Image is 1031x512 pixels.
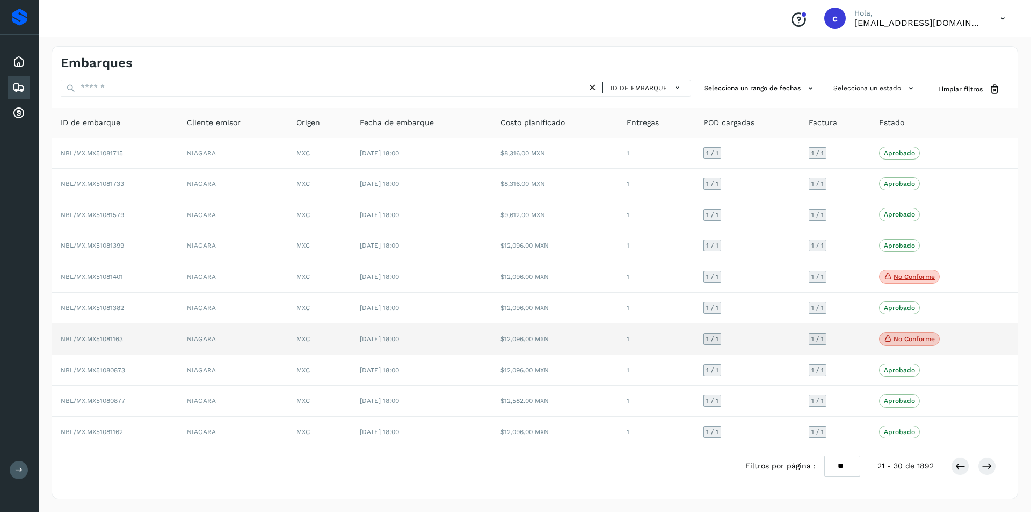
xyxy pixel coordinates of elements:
[61,211,124,219] span: NBL/MX.MX51081579
[288,386,351,416] td: MXC
[8,76,30,99] div: Embarques
[61,304,124,312] span: NBL/MX.MX51081382
[811,150,824,156] span: 1 / 1
[618,355,694,386] td: 1
[61,149,123,157] span: NBL/MX.MX51081715
[360,117,434,128] span: Fecha de embarque
[930,80,1009,99] button: Limpiar filtros
[829,80,921,97] button: Selecciona un estado
[178,355,288,386] td: NIAGARA
[706,305,718,311] span: 1 / 1
[178,138,288,169] td: NIAGARA
[360,428,399,436] span: [DATE] 18:00
[492,199,618,230] td: $9,612.00 MXN
[706,150,718,156] span: 1 / 1
[706,181,718,187] span: 1 / 1
[492,261,618,293] td: $12,096.00 MXN
[894,335,935,343] p: No conforme
[706,273,718,280] span: 1 / 1
[178,417,288,447] td: NIAGARA
[61,397,125,405] span: NBL/MX.MX51080877
[492,230,618,261] td: $12,096.00 MXN
[360,149,399,157] span: [DATE] 18:00
[8,102,30,125] div: Cuentas por cobrar
[492,355,618,386] td: $12,096.00 MXN
[288,138,351,169] td: MXC
[811,336,824,342] span: 1 / 1
[706,367,718,373] span: 1 / 1
[61,55,133,71] h4: Embarques
[288,417,351,447] td: MXC
[745,460,816,472] span: Filtros por página :
[8,50,30,74] div: Inicio
[178,199,288,230] td: NIAGARA
[884,366,915,374] p: Aprobado
[360,397,399,405] span: [DATE] 18:00
[700,80,821,97] button: Selecciona un rango de fechas
[178,261,288,293] td: NIAGARA
[360,366,399,374] span: [DATE] 18:00
[618,323,694,355] td: 1
[296,117,320,128] span: Origen
[811,429,824,435] span: 1 / 1
[61,273,123,280] span: NBL/MX.MX51081401
[288,199,351,230] td: MXC
[178,323,288,355] td: NIAGARA
[61,242,124,249] span: NBL/MX.MX51081399
[288,323,351,355] td: MXC
[884,397,915,405] p: Aprobado
[884,211,915,218] p: Aprobado
[360,242,399,249] span: [DATE] 18:00
[618,169,694,199] td: 1
[884,304,915,312] p: Aprobado
[879,117,904,128] span: Estado
[618,230,694,261] td: 1
[492,417,618,447] td: $12,096.00 MXN
[618,138,694,169] td: 1
[811,305,824,311] span: 1 / 1
[187,117,241,128] span: Cliente emisor
[811,398,824,404] span: 1 / 1
[706,242,718,249] span: 1 / 1
[706,212,718,218] span: 1 / 1
[854,18,983,28] p: carlosvazqueztgc@gmail.com
[618,386,694,416] td: 1
[703,117,754,128] span: POD cargadas
[500,117,565,128] span: Costo planificado
[938,84,983,94] span: Limpiar filtros
[360,180,399,188] span: [DATE] 18:00
[618,417,694,447] td: 1
[360,211,399,219] span: [DATE] 18:00
[811,367,824,373] span: 1 / 1
[611,83,667,93] span: ID de embarque
[618,199,694,230] td: 1
[854,9,983,18] p: Hola,
[607,80,686,96] button: ID de embarque
[360,335,399,343] span: [DATE] 18:00
[178,293,288,323] td: NIAGARA
[706,429,718,435] span: 1 / 1
[288,261,351,293] td: MXC
[288,293,351,323] td: MXC
[492,323,618,355] td: $12,096.00 MXN
[809,117,837,128] span: Factura
[884,149,915,157] p: Aprobado
[811,181,824,187] span: 1 / 1
[61,180,124,188] span: NBL/MX.MX51081733
[618,261,694,293] td: 1
[706,336,718,342] span: 1 / 1
[877,460,934,472] span: 21 - 30 de 1892
[178,169,288,199] td: NIAGARA
[884,180,915,188] p: Aprobado
[706,398,718,404] span: 1 / 1
[288,169,351,199] td: MXC
[884,242,915,249] p: Aprobado
[492,138,618,169] td: $8,316.00 MXN
[811,212,824,218] span: 1 / 1
[288,230,351,261] td: MXC
[360,304,399,312] span: [DATE] 18:00
[61,366,125,374] span: NBL/MX.MX51080873
[61,428,123,436] span: NBL/MX.MX51081162
[178,230,288,261] td: NIAGARA
[61,117,120,128] span: ID de embarque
